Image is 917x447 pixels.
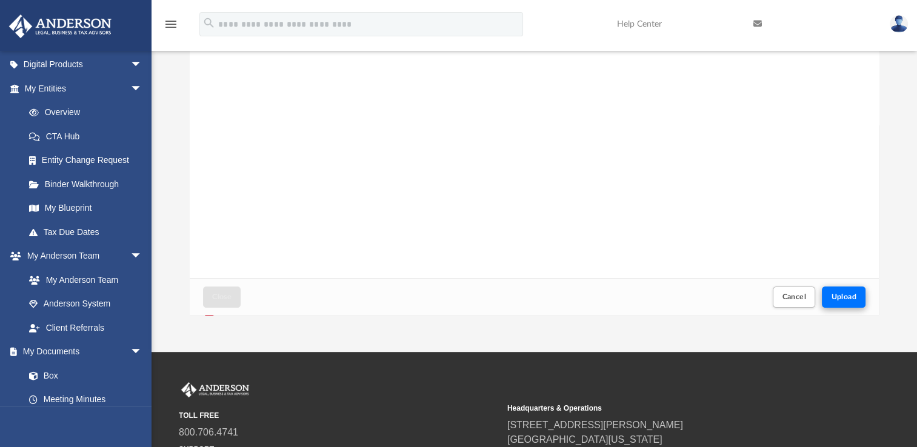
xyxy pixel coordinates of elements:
span: arrow_drop_down [130,53,155,78]
a: Binder Walkthrough [17,172,161,196]
a: Anderson System [17,292,155,316]
a: Client Referrals [17,316,155,340]
span: arrow_drop_down [130,340,155,365]
button: Cancel [773,286,815,308]
a: CTA Hub [17,124,161,148]
span: Upload [831,293,856,300]
a: [GEOGRAPHIC_DATA][US_STATE] [507,434,662,445]
i: search [202,16,216,30]
img: User Pic [890,15,908,33]
button: Upload [822,286,865,308]
a: Box [17,363,148,388]
button: Close [203,286,241,308]
span: Close [212,293,232,300]
a: Tax Due Dates [17,220,161,244]
a: My Entitiesarrow_drop_down [8,76,161,101]
a: Digital Productsarrow_drop_down [8,53,161,77]
a: Meeting Minutes [17,388,155,412]
span: Cancel [782,293,806,300]
i: menu [164,17,178,31]
a: Entity Change Request [17,148,161,173]
a: My Documentsarrow_drop_down [8,340,155,364]
img: Anderson Advisors Platinum Portal [5,15,115,38]
span: arrow_drop_down [130,244,155,269]
small: Headquarters & Operations [507,403,827,414]
a: 800.706.4741 [179,427,238,437]
img: Anderson Advisors Platinum Portal [179,382,252,398]
a: Overview [17,101,161,125]
a: [STREET_ADDRESS][PERSON_NAME] [507,420,683,430]
a: My Anderson Team [17,268,148,292]
a: menu [164,23,178,31]
small: TOLL FREE [179,410,499,421]
a: My Blueprint [17,196,155,220]
a: My Anderson Teamarrow_drop_down [8,244,155,268]
span: arrow_drop_down [130,76,155,101]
